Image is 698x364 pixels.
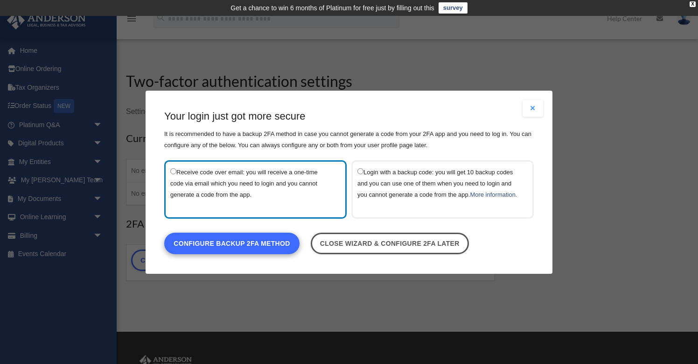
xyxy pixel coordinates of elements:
[164,109,534,124] h3: Your login just got more secure
[439,2,468,14] a: survey
[170,168,176,174] input: Receive code over email: you will receive a one-time code via email which you need to login and y...
[690,1,696,7] div: close
[164,232,300,254] a: Configure backup 2FA method
[311,232,469,254] a: Close wizard & configure 2FA later
[357,166,518,212] label: Login with a backup code: you will get 10 backup codes and you can use one of them when you need ...
[523,100,543,117] button: Close modal
[170,166,331,212] label: Receive code over email: you will receive a one-time code via email which you need to login and y...
[470,191,517,198] a: More information.
[164,128,534,150] p: It is recommended to have a backup 2FA method in case you cannot generate a code from your 2FA ap...
[230,2,434,14] div: Get a chance to win 6 months of Platinum for free just by filling out this
[357,168,363,174] input: Login with a backup code: you will get 10 backup codes and you can use one of them when you need ...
